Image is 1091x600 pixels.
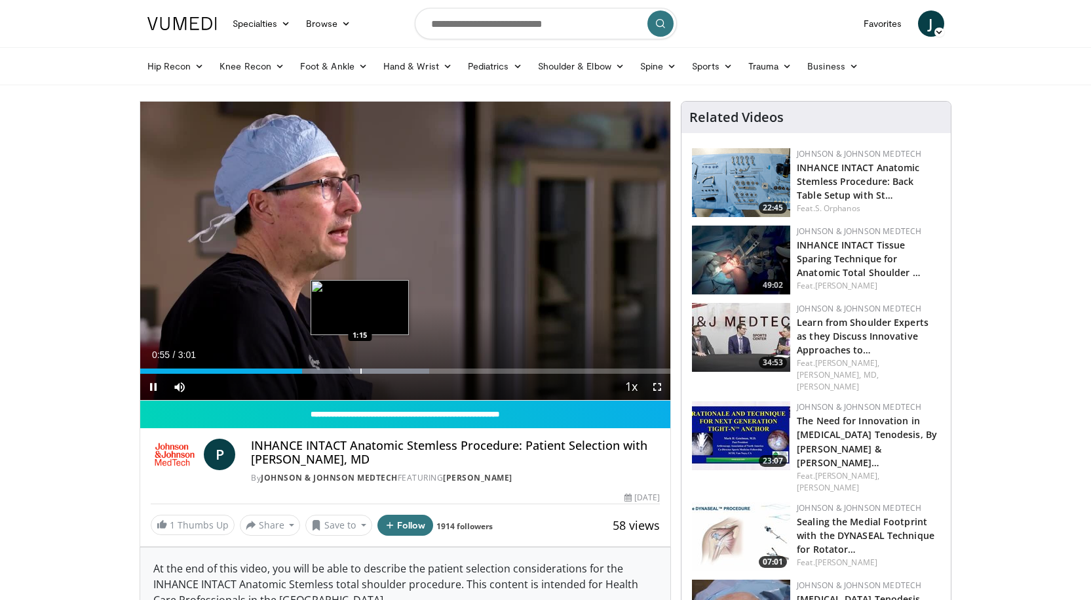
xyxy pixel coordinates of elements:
[797,381,859,392] a: [PERSON_NAME]
[140,53,212,79] a: Hip Recon
[815,280,877,291] a: [PERSON_NAME]
[856,10,910,37] a: Favorites
[632,53,684,79] a: Spine
[797,226,921,237] a: Johnson & Johnson MedTech
[624,492,660,504] div: [DATE]
[797,303,921,314] a: Johnson & Johnson MedTech
[815,557,877,568] a: [PERSON_NAME]
[815,203,860,214] a: S. Orphanos
[261,472,398,483] a: Johnson & Johnson MedTech
[240,515,301,536] button: Share
[530,53,632,79] a: Shoulder & Elbow
[170,519,175,531] span: 1
[692,502,790,571] img: 4c8c35ed-b197-4a86-9ec7-dec88460bf94.150x105_q85_crop-smart_upscale.jpg
[918,10,944,37] a: J
[305,515,372,536] button: Save to
[692,148,790,217] img: 5493ac88-9e78-43fb-9cf2-5713838c1a07.png.150x105_q85_crop-smart_upscale.png
[815,357,879,369] a: [PERSON_NAME],
[797,148,921,159] a: Johnson & Johnson MedTech
[797,482,859,493] a: [PERSON_NAME]
[797,239,921,279] a: INHANCE INTACT Tissue Sparing Technique for Anatomic Total Shoulder …
[443,472,512,483] a: [PERSON_NAME]
[797,515,934,555] a: Sealing the Medial Footprint with the DYNASEAL Technique for Rotator…
[311,280,409,335] img: image.jpeg
[799,53,866,79] a: Business
[692,303,790,372] a: 34:53
[692,226,790,294] a: 49:02
[692,226,790,294] img: be772085-eebf-4ea1-ae5e-6ff3058a57ae.150x105_q85_crop-smart_upscale.jpg
[151,515,235,535] a: 1 Thumbs Up
[251,472,660,484] div: By FEATURING
[797,280,940,292] div: Feat.
[797,316,928,356] a: Learn from Shoulder Experts as they Discuss Innovative Approaches to…
[689,110,784,125] h4: Related Videos
[815,470,879,481] a: [PERSON_NAME],
[692,303,790,372] img: 7b92dd98-d7b3-444a-881c-abffa621e1b3.150x105_q85_crop-smart_upscale.jpg
[797,414,937,468] a: The Need for Innovation in [MEDICAL_DATA] Tenodesis, By [PERSON_NAME] & [PERSON_NAME]…
[797,502,921,513] a: Johnson & Johnson MedTech
[377,515,434,536] button: Follow
[225,10,299,37] a: Specialties
[692,148,790,217] a: 22:45
[759,455,787,467] span: 23:07
[436,521,493,532] a: 1914 followers
[140,102,671,401] video-js: Video Player
[375,53,460,79] a: Hand & Wrist
[692,401,790,470] img: 897bbdca-2434-4456-9b1b-c092cff6dc5d.150x105_q85_crop-smart_upscale.jpg
[740,53,800,79] a: Trauma
[151,439,199,470] img: Johnson & Johnson MedTech
[251,439,660,467] h4: INHANCE INTACT Anatomic Stemless Procedure: Patient Selection with [PERSON_NAME], MD
[173,350,176,360] span: /
[298,10,358,37] a: Browse
[178,350,196,360] span: 3:01
[618,374,644,400] button: Playback Rate
[797,369,879,380] a: [PERSON_NAME], MD,
[166,374,193,400] button: Mute
[797,580,921,591] a: Johnson & Johnson MedTech
[797,357,940,393] div: Feat.
[212,53,292,79] a: Knee Recon
[613,517,660,533] span: 58 views
[147,17,217,30] img: VuMedi Logo
[140,369,671,374] div: Progress Bar
[759,202,787,214] span: 22:45
[204,439,235,470] a: P
[692,502,790,571] a: 07:01
[644,374,670,400] button: Fullscreen
[140,374,166,400] button: Pause
[797,203,940,214] div: Feat.
[292,53,375,79] a: Foot & Ankle
[759,556,787,568] span: 07:01
[759,357,787,369] span: 34:53
[692,401,790,470] a: 23:07
[797,470,940,494] div: Feat.
[460,53,530,79] a: Pediatrics
[415,8,677,39] input: Search topics, interventions
[684,53,740,79] a: Sports
[797,401,921,412] a: Johnson & Johnson MedTech
[759,279,787,291] span: 49:02
[797,557,940,569] div: Feat.
[152,350,170,360] span: 0:55
[797,161,919,201] a: INHANCE INTACT Anatomic Stemless Procedure: Back Table Setup with St…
